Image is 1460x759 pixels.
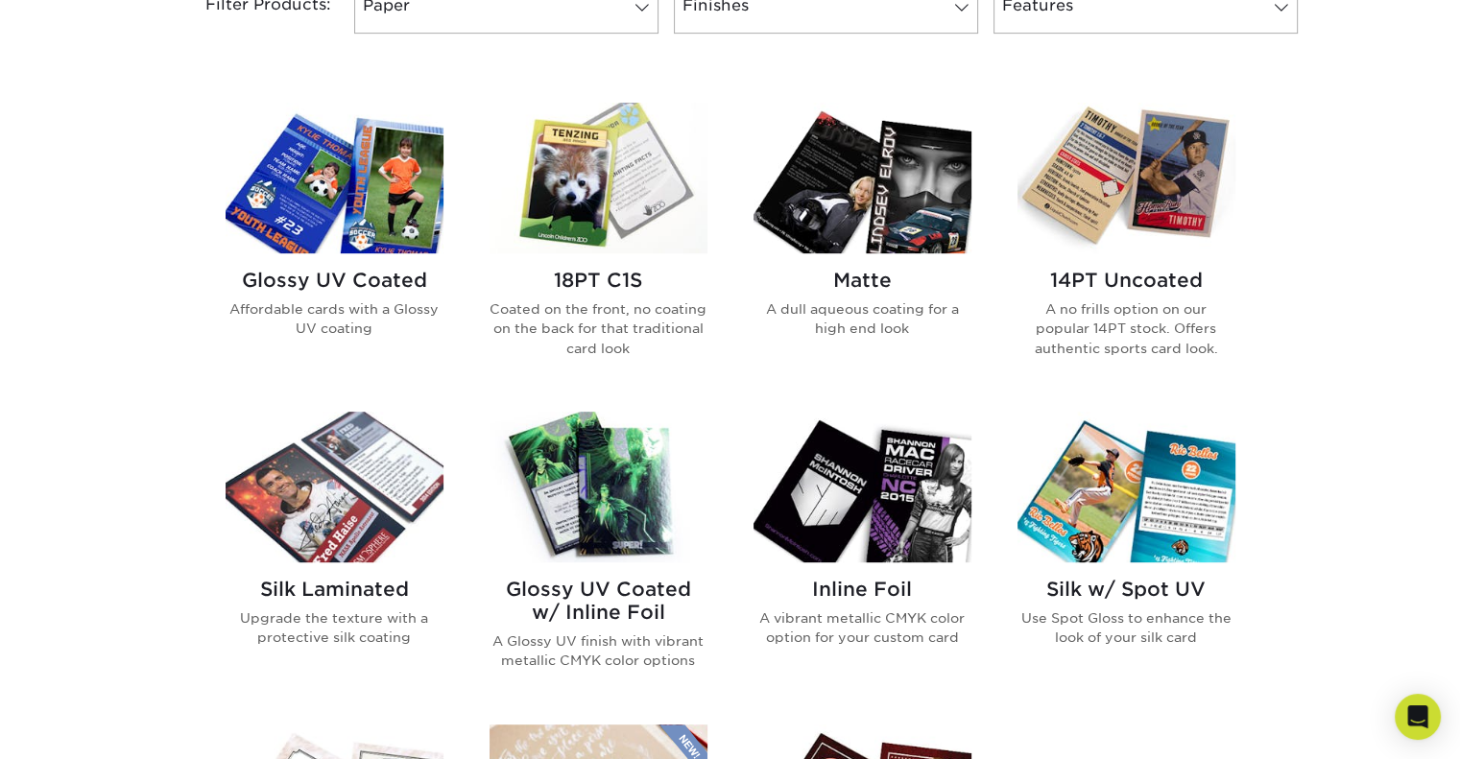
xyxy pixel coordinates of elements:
h2: 18PT C1S [490,269,707,292]
h2: Silk w/ Spot UV [1017,578,1235,601]
div: Open Intercom Messenger [1395,694,1441,740]
img: Glossy UV Coated Trading Cards [226,103,443,253]
p: A no frills option on our popular 14PT stock. Offers authentic sports card look. [1017,299,1235,358]
h2: Inline Foil [754,578,971,601]
img: Glossy UV Coated w/ Inline Foil Trading Cards [490,412,707,562]
a: Silk Laminated Trading Cards Silk Laminated Upgrade the texture with a protective silk coating [226,412,443,701]
p: A dull aqueous coating for a high end look [754,299,971,339]
p: Use Spot Gloss to enhance the look of your silk card [1017,608,1235,648]
iframe: Google Customer Reviews [5,700,163,752]
p: A Glossy UV finish with vibrant metallic CMYK color options [490,631,707,671]
a: Matte Trading Cards Matte A dull aqueous coating for a high end look [754,103,971,389]
a: 14PT Uncoated Trading Cards 14PT Uncoated A no frills option on our popular 14PT stock. Offers au... [1017,103,1235,389]
p: A vibrant metallic CMYK color option for your custom card [754,608,971,648]
a: Silk w/ Spot UV Trading Cards Silk w/ Spot UV Use Spot Gloss to enhance the look of your silk card [1017,412,1235,701]
a: Glossy UV Coated Trading Cards Glossy UV Coated Affordable cards with a Glossy UV coating [226,103,443,389]
a: 18PT C1S Trading Cards 18PT C1S Coated on the front, no coating on the back for that traditional ... [490,103,707,389]
img: 14PT Uncoated Trading Cards [1017,103,1235,253]
img: Matte Trading Cards [754,103,971,253]
img: Inline Foil Trading Cards [754,412,971,562]
p: Upgrade the texture with a protective silk coating [226,608,443,648]
h2: Matte [754,269,971,292]
img: Silk Laminated Trading Cards [226,412,443,562]
h2: Glossy UV Coated [226,269,443,292]
a: Glossy UV Coated w/ Inline Foil Trading Cards Glossy UV Coated w/ Inline Foil A Glossy UV finish ... [490,412,707,701]
img: Silk w/ Spot UV Trading Cards [1017,412,1235,562]
h2: Glossy UV Coated w/ Inline Foil [490,578,707,624]
a: Inline Foil Trading Cards Inline Foil A vibrant metallic CMYK color option for your custom card [754,412,971,701]
h2: Silk Laminated [226,578,443,601]
img: 18PT C1S Trading Cards [490,103,707,253]
p: Coated on the front, no coating on the back for that traditional card look [490,299,707,358]
h2: 14PT Uncoated [1017,269,1235,292]
p: Affordable cards with a Glossy UV coating [226,299,443,339]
